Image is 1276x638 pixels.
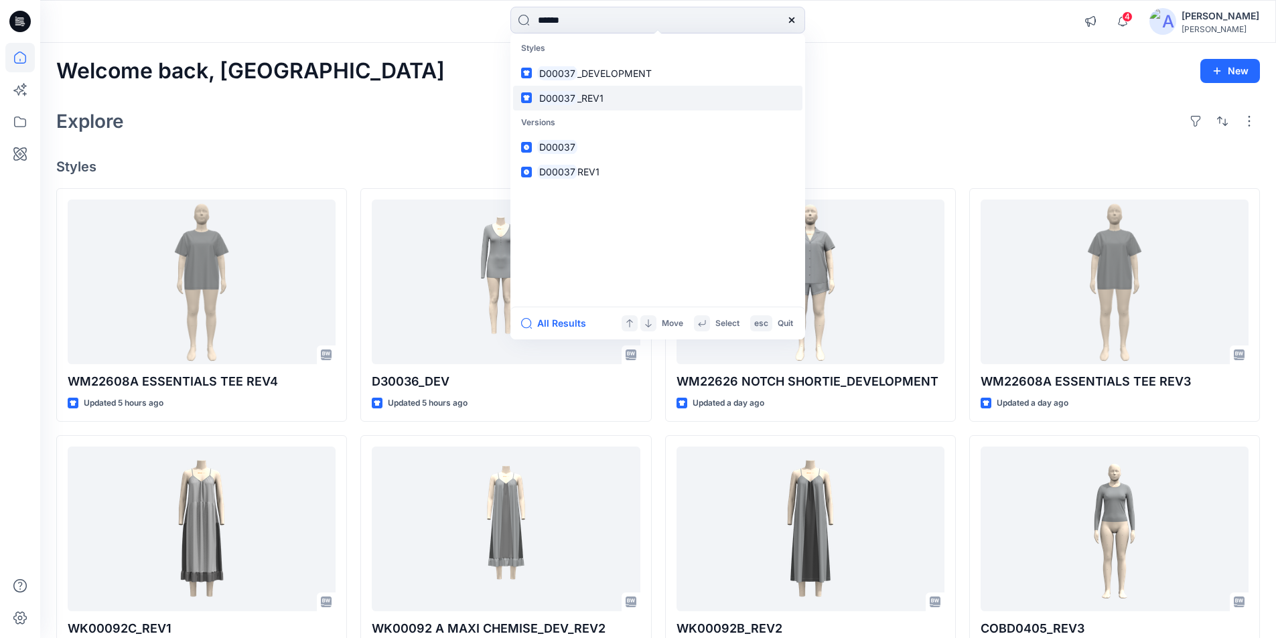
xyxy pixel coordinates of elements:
[513,61,802,86] a: D00037_DEVELOPMENT
[577,92,604,104] span: _REV1
[754,317,768,331] p: esc
[577,166,599,177] span: REV1
[56,159,1260,175] h4: Styles
[577,68,652,79] span: _DEVELOPMENT
[537,139,577,155] mark: D00037
[513,36,802,61] p: Styles
[372,447,640,612] a: WK00092 A MAXI CHEMISE_DEV_REV2
[513,110,802,135] p: Versions
[537,90,577,106] mark: D00037
[68,200,336,365] a: WM22608A ESSENTIALS TEE REV4
[693,396,764,410] p: Updated a day ago
[981,200,1249,365] a: WM22608A ESSENTIALS TEE REV3
[84,396,163,410] p: Updated 5 hours ago
[56,110,124,132] h2: Explore
[1122,11,1133,22] span: 4
[1149,8,1176,35] img: avatar
[677,619,944,638] p: WK00092B_REV2
[1200,59,1260,83] button: New
[372,372,640,391] p: D30036_DEV
[537,66,577,81] mark: D00037
[68,619,336,638] p: WK00092C_REV1
[513,135,802,159] a: D00037
[372,619,640,638] p: WK00092 A MAXI CHEMISE_DEV_REV2
[56,59,445,84] h2: Welcome back, [GEOGRAPHIC_DATA]
[68,447,336,612] a: WK00092C_REV1
[537,164,577,179] mark: D00037
[997,396,1068,410] p: Updated a day ago
[68,372,336,391] p: WM22608A ESSENTIALS TEE REV4
[513,86,802,110] a: D00037_REV1
[513,159,802,184] a: D00037REV1
[981,619,1249,638] p: COBD0405_REV3
[981,372,1249,391] p: WM22608A ESSENTIALS TEE REV3
[1182,8,1259,24] div: [PERSON_NAME]
[388,396,468,410] p: Updated 5 hours ago
[677,200,944,365] a: WM22626 NOTCH SHORTIE_DEVELOPMENT
[715,317,739,331] p: Select
[662,317,683,331] p: Move
[677,372,944,391] p: WM22626 NOTCH SHORTIE_DEVELOPMENT
[372,200,640,365] a: D30036_DEV
[778,317,793,331] p: Quit
[521,315,595,331] button: All Results
[677,447,944,612] a: WK00092B_REV2
[981,447,1249,612] a: COBD0405_REV3
[1182,24,1259,34] div: [PERSON_NAME]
